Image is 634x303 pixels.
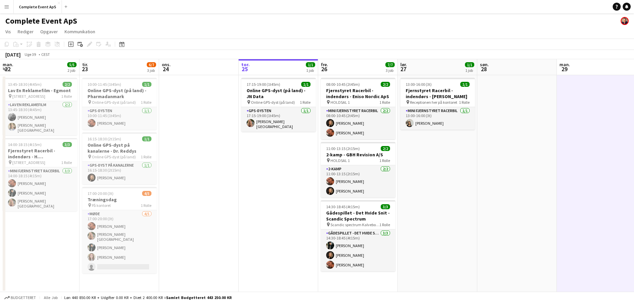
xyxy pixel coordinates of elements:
[2,65,13,73] span: 22
[301,82,311,87] span: 1/1
[38,27,61,36] a: Opgaver
[306,62,315,67] span: 1/1
[88,82,121,87] span: 10:00-11:45 (1t45m)
[386,68,394,73] div: 3 job
[621,17,629,25] app-user-avatar: Christian Brøckner
[12,160,45,165] span: [STREET_ADDRESS]
[61,94,72,99] span: 1 Rolle
[65,29,95,35] span: Kommunikation
[81,65,88,73] span: 23
[3,148,77,160] h3: Fjernstyret Racerbil - indendørs - H. [GEOGRAPHIC_DATA] A/S
[5,16,77,26] h1: Complete Event ApS
[460,82,470,87] span: 1/1
[251,100,295,105] span: Online GPS-dyst (på land)
[3,87,77,93] h3: Lav En Reklamefilm - Egmont
[321,78,395,139] app-job-card: 08:00-10:45 (2t45m)2/2Fjernstyret Racerbil - indendørs - Eniso Nordic ApS HOLDSAL 11 RolleMini Fj...
[61,160,72,165] span: 1 Rolle
[92,154,136,159] span: Online GPS-dyst (på land)
[240,65,250,73] span: 25
[162,62,171,68] span: ons.
[142,82,151,87] span: 1/1
[5,51,21,58] div: [DATE]
[8,142,42,147] span: 14:00-18:15 (4t15m)
[15,27,36,36] a: Rediger
[479,65,489,73] span: 28
[88,136,121,141] span: 16:15-18:30 (2t15m)
[241,78,316,132] app-job-card: 17:15-19:00 (1t45m)1/1Online GPS-dyst (på land) - JN Data Online GPS-dyst (på land)1 RolleGPS-dys...
[82,197,157,203] h3: Træningsdag
[379,158,390,163] span: 1 Rolle
[12,94,45,99] span: [STREET_ADDRESS]
[3,78,77,135] app-job-card: 13:45-18:30 (4t45m)2/2Lav En Reklamefilm - Egmont [STREET_ADDRESS]1 RolleLav En Reklamefilm2/213:...
[82,107,157,130] app-card-role: GPS-dysten1/110:00-11:45 (1t45m)[PERSON_NAME]
[88,191,113,196] span: 17:00-20:00 (3t)
[43,295,59,300] span: Alle job
[141,100,151,105] span: 1 Rolle
[400,78,475,130] app-job-card: 13:00-16:00 (3t)1/1Fjernstyret Racerbil - indendørs - [PERSON_NAME] Receptionen her på kontoret1 ...
[3,62,13,68] span: man.
[399,65,407,73] span: 27
[321,142,395,198] app-job-card: 11:00-13:15 (2t15m)2/22-kamp - GBH Revision A/S HOLDSAL 11 Rolle2-kamp2/211:00-13:15 (2t15m)[PERS...
[465,68,474,73] div: 1 job
[320,65,328,73] span: 26
[330,222,379,227] span: Scandic spectrum Kalvebod Brygge 10
[385,62,395,67] span: 7/7
[18,29,34,35] span: Rediger
[241,107,316,132] app-card-role: GPS-dysten1/117:15-19:00 (1t45m)[PERSON_NAME][GEOGRAPHIC_DATA]
[141,203,151,208] span: 1 Rolle
[3,294,37,301] button: Budgetteret
[400,62,407,68] span: lør.
[326,146,360,151] span: 11:00-13:15 (2t15m)
[459,100,470,105] span: 1 Rolle
[142,191,151,196] span: 4/5
[8,82,42,87] span: 13:45-18:30 (4t45m)
[381,146,390,151] span: 2/2
[381,82,390,87] span: 2/2
[480,62,489,68] span: søn.
[326,204,360,209] span: 14:30-18:45 (4t15m)
[3,167,77,211] app-card-role: Mini Fjernstyret Racerbil3/314:00-18:15 (4t15m)[PERSON_NAME][PERSON_NAME][PERSON_NAME][GEOGRAPHIC...
[40,29,58,35] span: Opgaver
[63,142,72,147] span: 3/3
[559,62,570,68] span: man.
[326,82,360,87] span: 08:00-10:45 (2t45m)
[82,62,88,68] span: tir.
[400,107,475,130] app-card-role: Mini Fjernstyret Racerbil1/113:00-16:00 (3t)[PERSON_NAME]
[82,210,157,273] app-card-role: Møde4/517:00-20:00 (3t)[PERSON_NAME][PERSON_NAME][GEOGRAPHIC_DATA][PERSON_NAME][PERSON_NAME]
[321,62,328,68] span: fre.
[558,65,570,73] span: 29
[3,27,14,36] a: Vis
[161,65,171,73] span: 24
[67,62,77,67] span: 5/5
[147,68,156,73] div: 3 job
[241,62,250,68] span: tor.
[5,29,11,35] span: Vis
[166,295,232,300] span: Samlet budgetteret 443 250.00 KR
[247,82,280,87] span: 17:15-19:00 (1t45m)
[82,142,157,154] h3: Online GPS-dyst på kanalerne - Dr. Reddys
[14,0,62,13] button: Complete Event ApS
[3,101,77,135] app-card-role: Lav En Reklamefilm2/213:45-18:30 (4t45m)[PERSON_NAME][PERSON_NAME][GEOGRAPHIC_DATA]
[142,136,151,141] span: 1/1
[465,62,474,67] span: 1/1
[379,222,390,227] span: 1 Rolle
[63,82,72,87] span: 2/2
[330,100,350,105] span: HOLDSAL 1
[381,204,390,209] span: 3/3
[82,132,157,184] app-job-card: 16:15-18:30 (2t15m)1/1Online GPS-dyst på kanalerne - Dr. Reddys Online GPS-dyst (på land)1 RolleG...
[92,203,111,208] span: På kontoret
[64,295,232,300] div: Løn 440 850.00 KR + Udgifter 0.00 KR + Diæt 2 400.00 KR =
[62,27,98,36] a: Kommunikation
[147,62,156,67] span: 6/7
[82,78,157,130] app-job-card: 10:00-11:45 (1t45m)1/1Online GPS-dyst (på land) - Pharmadanmark Online GPS-dyst (på land)1 RolleG...
[3,138,77,211] app-job-card: 14:00-18:15 (4t15m)3/3Fjernstyret Racerbil - indendørs - H. [GEOGRAPHIC_DATA] A/S [STREET_ADDRESS...
[68,68,76,73] div: 2 job
[400,87,475,99] h3: Fjernstyret Racerbil - indendørs - [PERSON_NAME]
